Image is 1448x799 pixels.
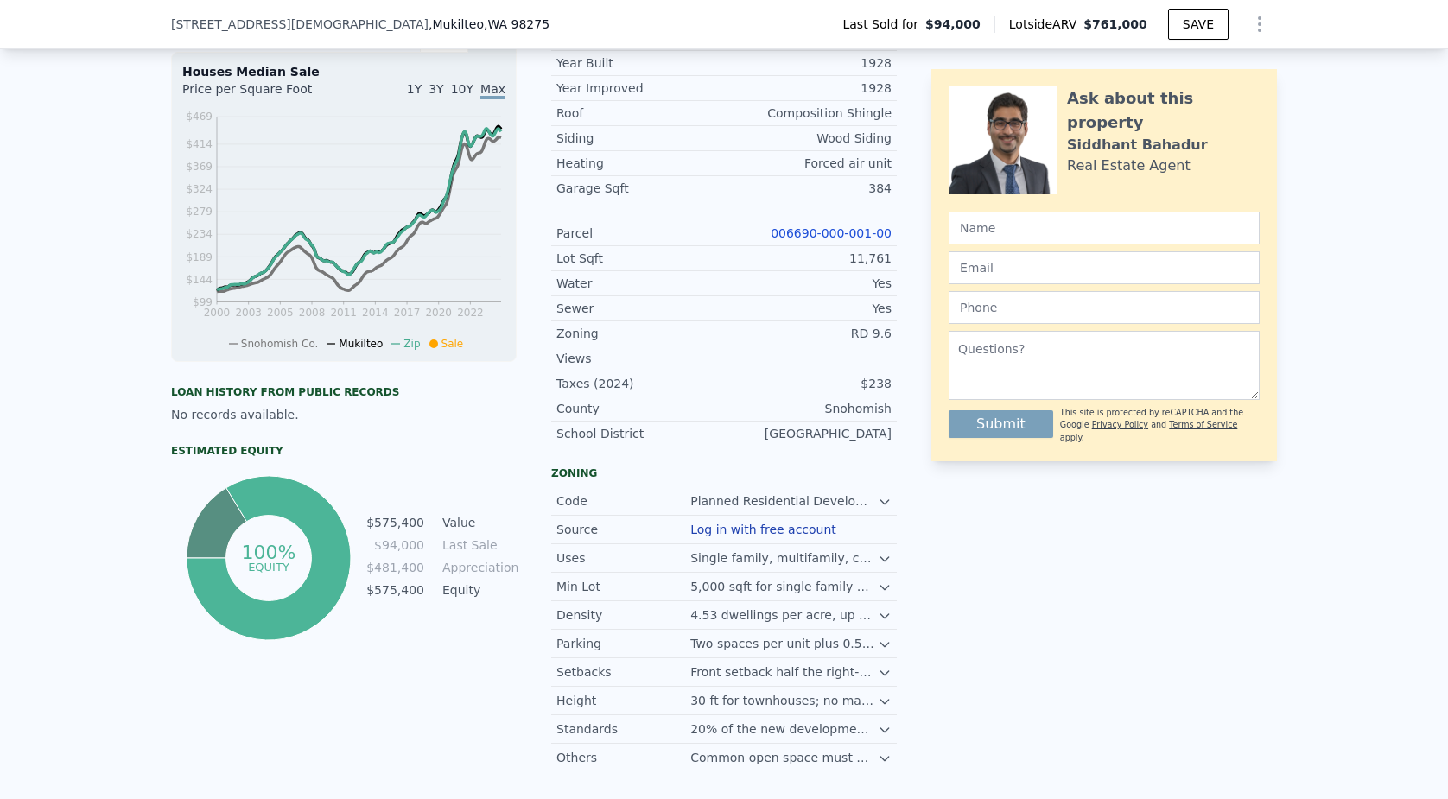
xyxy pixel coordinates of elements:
[267,307,294,319] tspan: 2005
[556,663,690,681] div: Setbacks
[339,338,383,350] span: Mukilteo
[171,385,517,399] div: Loan history from public records
[193,296,213,308] tspan: $99
[690,578,878,595] div: 5,000 sqft for single family and duplex; no minimum for multifamily.
[186,206,213,218] tspan: $279
[724,300,892,317] div: Yes
[556,720,690,738] div: Standards
[556,400,724,417] div: County
[724,250,892,267] div: 11,761
[556,250,724,267] div: Lot Sqft
[1067,86,1260,135] div: Ask about this property
[186,111,213,123] tspan: $469
[248,560,289,573] tspan: equity
[690,692,878,709] div: 30 ft for townhouses; no maximum for multifamily.
[1067,135,1208,155] div: Siddhant Bahadur
[556,54,724,72] div: Year Built
[429,16,549,33] span: , Mukilteo
[1092,420,1148,429] a: Privacy Policy
[171,406,517,423] div: No records available.
[365,558,425,577] td: $481,400
[949,410,1053,438] button: Submit
[771,226,892,240] a: 006690-000-001-00
[690,492,878,510] div: Planned Residential Development (PRD)
[241,542,295,563] tspan: 100%
[690,663,878,681] div: Front setback half the right-of-way width plus 15 ft for single family; rear setback minimum 5 ft.
[429,82,443,96] span: 3Y
[690,635,878,652] div: Two spaces per unit plus 0.5 spaces per unit for guests.
[724,375,892,392] div: $238
[407,82,422,96] span: 1Y
[1168,9,1229,40] button: SAVE
[842,16,925,33] span: Last Sold for
[480,82,505,99] span: Max
[186,183,213,195] tspan: $324
[299,307,326,319] tspan: 2008
[439,580,517,599] td: Equity
[690,523,836,536] button: Log in with free account
[556,79,724,97] div: Year Improved
[1067,155,1191,176] div: Real Estate Agent
[451,82,473,96] span: 10Y
[425,307,452,319] tspan: 2020
[556,105,724,122] div: Roof
[394,307,421,319] tspan: 2017
[330,307,357,319] tspan: 2011
[925,16,981,33] span: $94,000
[556,692,690,709] div: Height
[556,325,724,342] div: Zoning
[724,54,892,72] div: 1928
[204,307,231,319] tspan: 2000
[724,180,892,197] div: 384
[1083,17,1147,31] span: $761,000
[690,549,878,567] div: Single family, multifamily, cottage housing.
[724,425,892,442] div: [GEOGRAPHIC_DATA]
[556,578,690,595] div: Min Lot
[556,225,724,242] div: Parcel
[186,251,213,263] tspan: $189
[556,606,690,624] div: Density
[186,138,213,150] tspan: $414
[949,212,1260,244] input: Name
[556,300,724,317] div: Sewer
[439,558,517,577] td: Appreciation
[235,307,262,319] tspan: 2003
[484,17,549,31] span: , WA 98275
[690,606,878,624] div: 4.53 dwellings per acre, up to 9 dwellings per acre with cottage development.
[182,80,344,108] div: Price per Square Foot
[1009,16,1083,33] span: Lotside ARV
[949,291,1260,324] input: Phone
[724,400,892,417] div: Snohomish
[556,749,690,766] div: Others
[171,16,429,33] span: [STREET_ADDRESS][DEMOGRAPHIC_DATA]
[441,338,464,350] span: Sale
[439,513,517,532] td: Value
[556,275,724,292] div: Water
[724,130,892,147] div: Wood Siding
[556,130,724,147] div: Siding
[241,338,319,350] span: Snohomish Co.
[724,275,892,292] div: Yes
[690,749,878,766] div: Common open space must be 20% of net development area.
[556,635,690,652] div: Parking
[365,513,425,532] td: $575,400
[556,425,724,442] div: School District
[186,228,213,240] tspan: $234
[724,155,892,172] div: Forced air unit
[690,720,878,738] div: 20% of the new development area as open space; maximum 35% lot coverage.
[362,307,389,319] tspan: 2014
[949,251,1260,284] input: Email
[556,549,690,567] div: Uses
[556,180,724,197] div: Garage Sqft
[457,307,484,319] tspan: 2022
[724,325,892,342] div: RD 9.6
[403,338,420,350] span: Zip
[556,492,690,510] div: Code
[439,536,517,555] td: Last Sale
[551,466,897,480] div: Zoning
[1242,7,1277,41] button: Show Options
[365,580,425,599] td: $575,400
[182,63,505,80] div: Houses Median Sale
[556,375,724,392] div: Taxes (2024)
[724,105,892,122] div: Composition Shingle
